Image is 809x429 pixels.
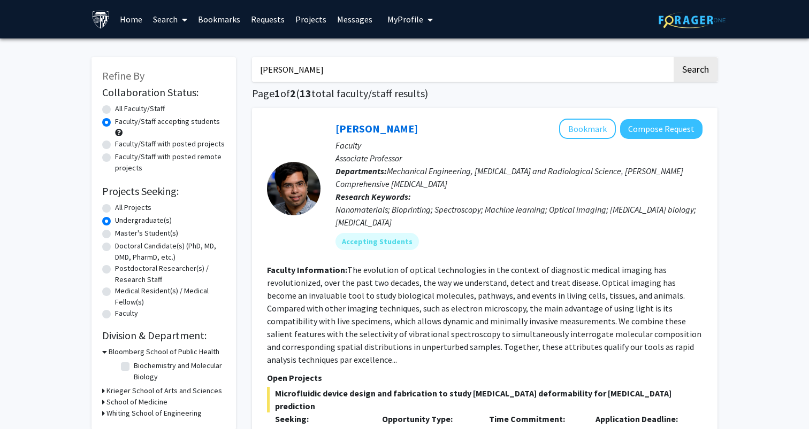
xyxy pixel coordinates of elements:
a: Search [148,1,193,38]
mat-chip: Accepting Students [335,233,419,250]
fg-read-more: The evolution of optical technologies in the context of diagnostic medical imaging has revolution... [267,264,701,365]
b: Departments: [335,166,387,176]
button: Add Ishan Barman to Bookmarks [559,119,616,139]
label: Postdoctoral Researcher(s) / Research Staff [115,263,225,285]
label: All Projects [115,202,151,213]
button: Compose Request to Ishan Barman [620,119,703,139]
a: Bookmarks [193,1,246,38]
p: Associate Professor [335,152,703,165]
h3: Bloomberg School of Public Health [109,346,219,357]
span: Mechanical Engineering, [MEDICAL_DATA] and Radiological Science, [PERSON_NAME] Comprehensive [MED... [335,166,683,189]
label: All Faculty/Staff [115,103,165,114]
img: Johns Hopkins University Logo [91,10,110,29]
label: Undergraduate(s) [115,215,172,226]
span: 2 [290,87,296,100]
label: Doctoral Candidate(s) (PhD, MD, DMD, PharmD, etc.) [115,240,225,263]
span: Microfluidic device design and fabrication to study [MEDICAL_DATA] deformability for [MEDICAL_DAT... [267,387,703,412]
img: ForagerOne Logo [659,12,726,28]
input: Search Keywords [252,57,672,82]
label: Faculty [115,308,138,319]
label: Faculty/Staff with posted remote projects [115,151,225,174]
span: My Profile [387,14,423,25]
p: Faculty [335,139,703,152]
span: Refine By [102,69,144,82]
label: Biochemistry and Molecular Biology [134,360,223,383]
label: Faculty/Staff with posted projects [115,138,225,150]
p: Seeking: [275,412,366,425]
h2: Collaboration Status: [102,86,225,99]
label: Faculty/Staff accepting students [115,116,220,127]
h3: Whiting School of Engineering [106,408,202,419]
h3: Krieger School of Arts and Sciences [106,385,222,396]
span: 1 [274,87,280,100]
b: Research Keywords: [335,191,411,202]
h3: School of Medicine [106,396,167,408]
b: Faculty Information: [267,264,347,275]
p: Opportunity Type: [382,412,473,425]
a: [PERSON_NAME] [335,122,418,135]
a: Messages [332,1,378,38]
p: Time Commitment: [489,412,580,425]
span: 13 [300,87,311,100]
h2: Division & Department: [102,329,225,342]
h1: Page of ( total faculty/staff results) [252,87,718,100]
label: Master's Student(s) [115,228,178,239]
button: Search [674,57,718,82]
div: Nanomaterials; Bioprinting; Spectroscopy; Machine learning; Optical imaging; [MEDICAL_DATA] biolo... [335,203,703,229]
p: Application Deadline: [596,412,686,425]
iframe: Chat [8,381,45,421]
h2: Projects Seeking: [102,185,225,198]
a: Projects [290,1,332,38]
p: Open Projects [267,371,703,384]
label: Medical Resident(s) / Medical Fellow(s) [115,285,225,308]
a: Home [115,1,148,38]
a: Requests [246,1,290,38]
